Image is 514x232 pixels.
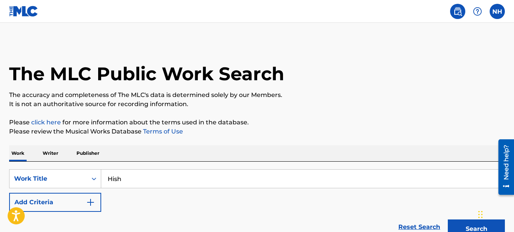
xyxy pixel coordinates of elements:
[14,174,83,183] div: Work Title
[450,4,465,19] a: Public Search
[40,145,60,161] p: Writer
[86,198,95,207] img: 9d2ae6d4665cec9f34b9.svg
[493,137,514,198] iframe: Resource Center
[9,100,505,109] p: It is not an authoritative source for recording information.
[9,127,505,136] p: Please review the Musical Works Database
[9,62,284,85] h1: The MLC Public Work Search
[470,4,485,19] div: Help
[478,203,483,226] div: Drag
[453,7,462,16] img: search
[9,6,38,17] img: MLC Logo
[142,128,183,135] a: Terms of Use
[9,118,505,127] p: Please for more information about the terms used in the database.
[9,91,505,100] p: The accuracy and completeness of The MLC's data is determined solely by our Members.
[476,195,514,232] iframe: Chat Widget
[9,193,101,212] button: Add Criteria
[473,7,482,16] img: help
[9,145,27,161] p: Work
[74,145,102,161] p: Publisher
[490,4,505,19] div: User Menu
[31,119,61,126] a: click here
